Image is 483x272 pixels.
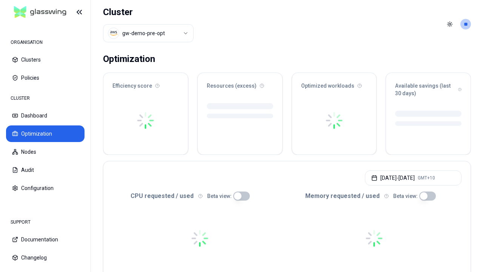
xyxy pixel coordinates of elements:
button: Documentation [6,231,85,248]
span: GMT+10 [418,175,435,181]
button: Audit [6,162,85,178]
button: Optimization [6,125,85,142]
div: Optimization [103,51,155,66]
p: Beta view: [393,192,418,200]
button: Dashboard [6,107,85,124]
img: GlassWing [11,3,69,21]
div: gw-demo-pre-opt [122,29,165,37]
button: Configuration [6,180,85,196]
div: Available savings (last 30 days) [386,73,471,102]
button: Clusters [6,51,85,68]
button: Nodes [6,144,85,160]
h1: Cluster [103,6,194,18]
button: Select a value [103,24,194,42]
div: Resources (excess) [198,73,282,94]
div: ORGANISATION [6,35,85,50]
img: aws [110,29,117,37]
div: Efficiency score [103,73,188,94]
button: Changelog [6,249,85,266]
button: Policies [6,70,85,86]
p: Beta view: [207,192,232,200]
button: [DATE]-[DATE]GMT+10 [365,170,461,185]
div: Optimized workloads [292,73,377,94]
div: Memory requested / used [287,192,462,201]
div: CLUSTER [6,91,85,106]
div: CPU requested / used [112,192,287,201]
div: SUPPORT [6,215,85,230]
